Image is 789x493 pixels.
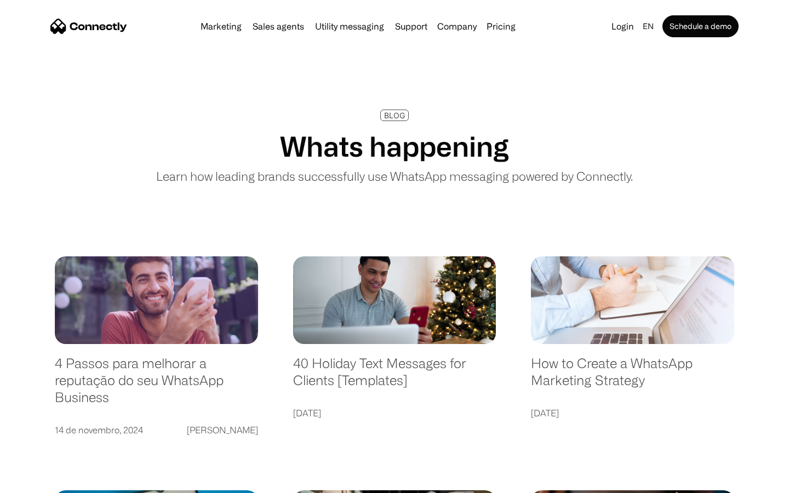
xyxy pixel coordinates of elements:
a: Sales agents [248,22,308,31]
div: Company [437,19,477,34]
a: Login [607,19,638,34]
a: Pricing [482,22,520,31]
a: Marketing [196,22,246,31]
h1: Whats happening [280,130,509,163]
p: Learn how leading brands successfully use WhatsApp messaging powered by Connectly. [156,167,633,185]
a: Support [391,22,432,31]
div: [DATE] [293,405,321,421]
div: [PERSON_NAME] [187,422,258,438]
a: Schedule a demo [662,15,739,37]
aside: Language selected: English [11,474,66,489]
div: 14 de novembro, 2024 [55,422,143,438]
a: Utility messaging [311,22,388,31]
div: BLOG [384,111,405,119]
a: 40 Holiday Text Messages for Clients [Templates] [293,355,496,399]
div: en [643,19,654,34]
a: 4 Passos para melhorar a reputação do seu WhatsApp Business [55,355,258,416]
a: How to Create a WhatsApp Marketing Strategy [531,355,734,399]
ul: Language list [22,474,66,489]
div: [DATE] [531,405,559,421]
